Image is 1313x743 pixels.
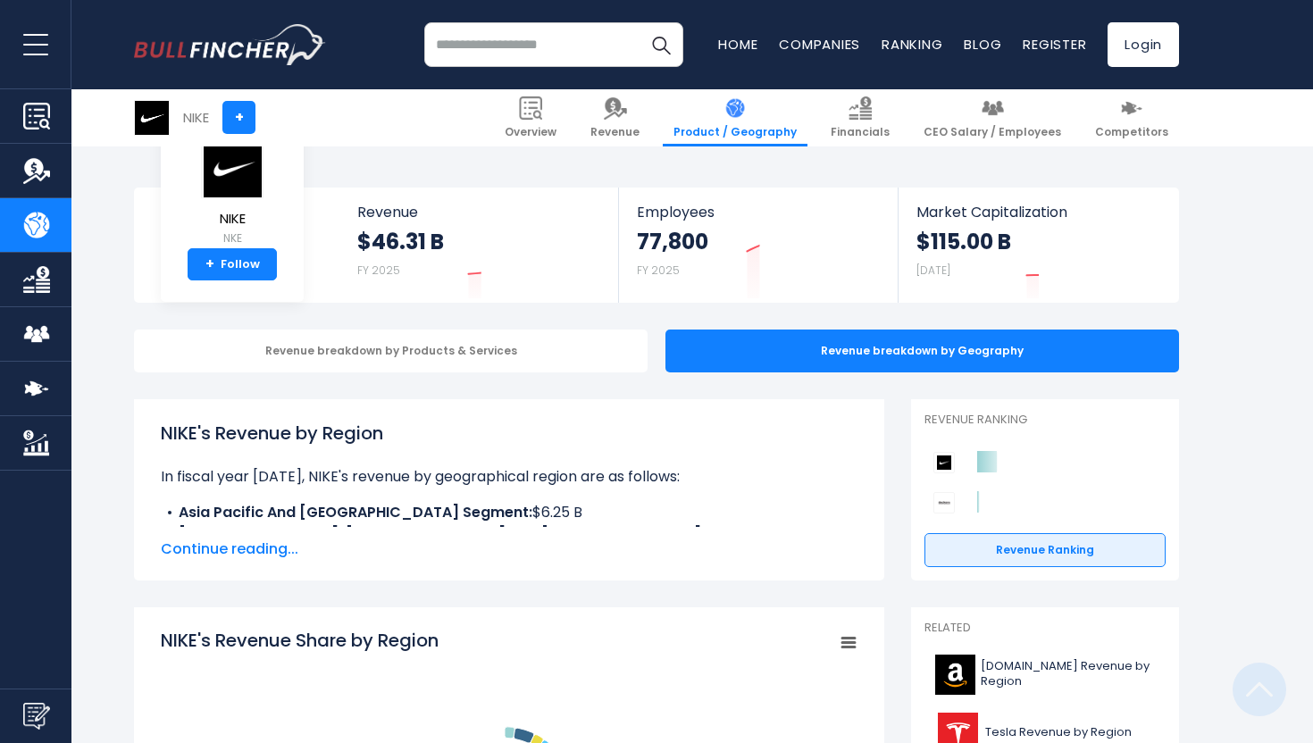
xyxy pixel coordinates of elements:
a: Financials [820,89,900,146]
small: NKE [201,230,263,246]
img: AMZN logo [935,655,975,695]
a: Login [1108,22,1179,67]
a: Competitors [1084,89,1179,146]
img: NKE logo [135,101,169,135]
p: Revenue Ranking [924,413,1166,428]
img: Deckers Outdoor Corporation competitors logo [933,492,955,513]
p: In fiscal year [DATE], NIKE's revenue by geographical region are as follows: [161,466,857,488]
span: NIKE [201,212,263,227]
img: NIKE competitors logo [933,452,955,473]
span: CEO Salary / Employees [924,125,1061,139]
a: NIKE NKE [200,138,264,249]
span: Financials [831,125,890,139]
a: [DOMAIN_NAME] Revenue by Region [924,650,1166,699]
a: Companies [779,35,860,54]
tspan: NIKE's Revenue Share by Region [161,628,439,653]
span: Overview [505,125,556,139]
b: Asia Pacific And [GEOGRAPHIC_DATA] Segment: [179,502,532,522]
img: NKE logo [201,138,263,198]
div: Revenue breakdown by Products & Services [134,330,648,372]
a: Ranking [882,35,942,54]
span: Tesla Revenue by Region [985,725,1132,740]
span: Product / Geography [673,125,797,139]
a: +Follow [188,248,277,280]
small: [DATE] [916,263,950,278]
span: [DOMAIN_NAME] Revenue by Region [981,659,1155,689]
b: [GEOGRAPHIC_DATA], [GEOGRAPHIC_DATA] And [GEOGRAPHIC_DATA] Segment: [179,523,774,544]
a: Market Capitalization $115.00 B [DATE] [899,188,1177,303]
a: Product / Geography [663,89,807,146]
strong: 77,800 [637,228,708,255]
a: + [222,101,255,134]
span: Revenue [590,125,640,139]
a: Blog [964,35,1001,54]
a: Revenue Ranking [924,533,1166,567]
h1: NIKE's Revenue by Region [161,420,857,447]
li: $6.25 B [161,502,857,523]
p: Related [924,621,1166,636]
div: Revenue breakdown by Geography [665,330,1179,372]
small: FY 2025 [637,263,680,278]
strong: $115.00 B [916,228,1011,255]
a: CEO Salary / Employees [913,89,1072,146]
small: FY 2025 [357,263,400,278]
button: Search [639,22,683,67]
span: Revenue [357,204,601,221]
div: NIKE [183,107,209,128]
a: Overview [494,89,567,146]
a: Revenue [580,89,650,146]
a: Employees 77,800 FY 2025 [619,188,897,303]
a: Register [1023,35,1086,54]
img: bullfincher logo [134,24,326,65]
span: Competitors [1095,125,1168,139]
span: Employees [637,204,879,221]
a: Revenue $46.31 B FY 2025 [339,188,619,303]
strong: $46.31 B [357,228,444,255]
span: Continue reading... [161,538,857,560]
span: Market Capitalization [916,204,1159,221]
a: Go to homepage [134,24,326,65]
strong: + [205,256,214,272]
a: Home [718,35,757,54]
li: $12.26 B [161,523,857,545]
